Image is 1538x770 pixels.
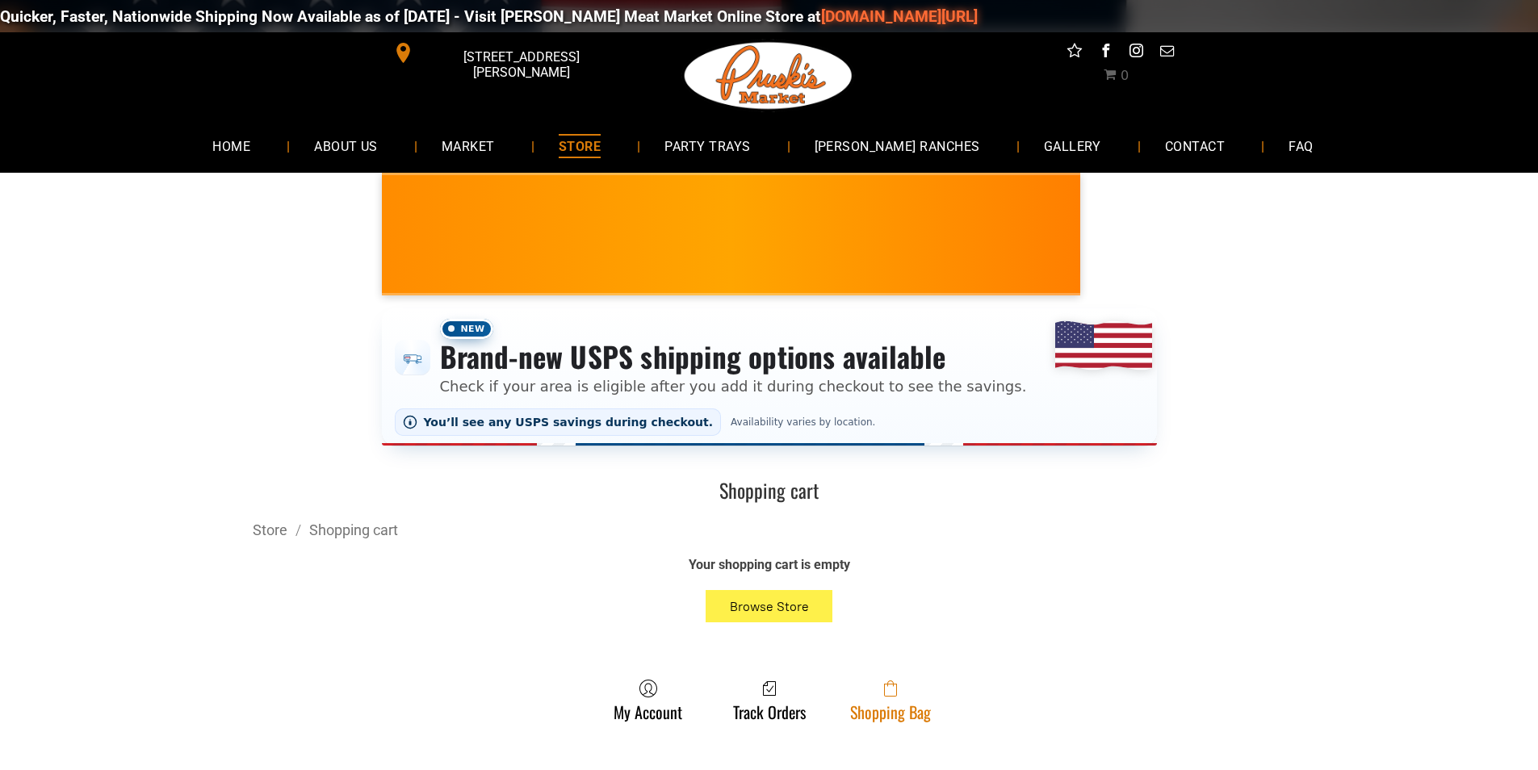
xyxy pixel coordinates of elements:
h1: Shopping cart [253,478,1286,503]
a: GALLERY [1020,124,1125,167]
p: Check if your area is eligible after you add it during checkout to see the savings. [440,375,1027,397]
div: Breadcrumbs [253,520,1286,540]
button: Browse Store [706,590,833,622]
a: Shopping cart [309,521,398,538]
a: [STREET_ADDRESS][PERSON_NAME] [382,40,629,65]
div: Shipping options announcement [382,308,1157,446]
a: [DOMAIN_NAME][URL] [821,7,978,26]
a: [PERSON_NAME] RANCHES [790,124,1004,167]
span: 0 [1121,68,1129,83]
a: CONTACT [1141,124,1249,167]
h3: Brand-new USPS shipping options available [440,339,1027,375]
img: Pruski-s+Market+HQ+Logo2-1920w.png [681,32,856,119]
span: Browse Store [730,599,809,614]
a: STORE [534,124,625,167]
div: Your shopping cart is empty [479,556,1060,574]
a: MARKET [417,124,519,167]
a: Track Orders [725,679,814,722]
a: PARTY TRAYS [640,124,774,167]
a: Store [253,521,287,538]
a: Shopping Bag [842,679,939,722]
span: [STREET_ADDRESS][PERSON_NAME] [417,41,625,88]
span: / [287,521,309,538]
a: ABOUT US [290,124,402,167]
span: You’ll see any USPS savings during checkout. [424,416,714,429]
span: New [440,319,493,339]
a: HOME [188,124,274,167]
a: Social network [1064,40,1085,65]
a: facebook [1095,40,1116,65]
span: Availability varies by location. [727,416,878,428]
a: My Account [606,679,690,722]
a: FAQ [1264,124,1337,167]
a: email [1156,40,1177,65]
a: instagram [1125,40,1146,65]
